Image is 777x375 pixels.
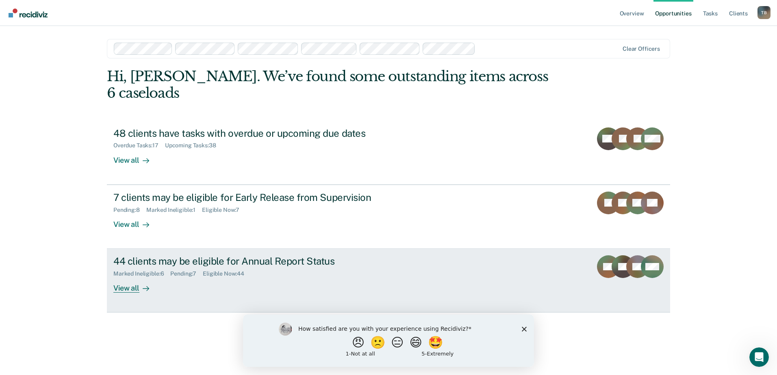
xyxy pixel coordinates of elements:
a: 44 clients may be eligible for Annual Report StatusMarked Ineligible:6Pending:7Eligible Now:44Vie... [107,249,670,312]
div: View all [113,277,159,293]
iframe: Survey by Kim from Recidiviz [243,315,534,367]
div: Marked Ineligible : 1 [146,207,202,213]
div: Eligible Now : 7 [202,207,246,213]
div: Clear officers [623,45,660,52]
div: Hi, [PERSON_NAME]. We’ve found some outstanding items across 6 caseloads [107,68,558,101]
div: View all [113,149,159,165]
div: 7 clients may be eligible for Early Release from Supervision [113,192,399,203]
img: Recidiviz [9,9,48,17]
div: 44 clients may be eligible for Annual Report Status [113,255,399,267]
div: 48 clients have tasks with overdue or upcoming due dates [113,127,399,139]
a: 48 clients have tasks with overdue or upcoming due datesOverdue Tasks:17Upcoming Tasks:38View all [107,121,670,185]
div: Pending : 7 [170,270,203,277]
button: Profile dropdown button [757,6,770,19]
div: Eligible Now : 44 [203,270,251,277]
div: T B [757,6,770,19]
div: Overdue Tasks : 17 [113,142,165,149]
iframe: Intercom live chat [749,347,769,367]
div: Pending : 8 [113,207,146,213]
div: View all [113,213,159,229]
div: Marked Ineligible : 6 [113,270,170,277]
a: 7 clients may be eligible for Early Release from SupervisionPending:8Marked Ineligible:1Eligible ... [107,185,670,249]
div: Upcoming Tasks : 38 [165,142,223,149]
